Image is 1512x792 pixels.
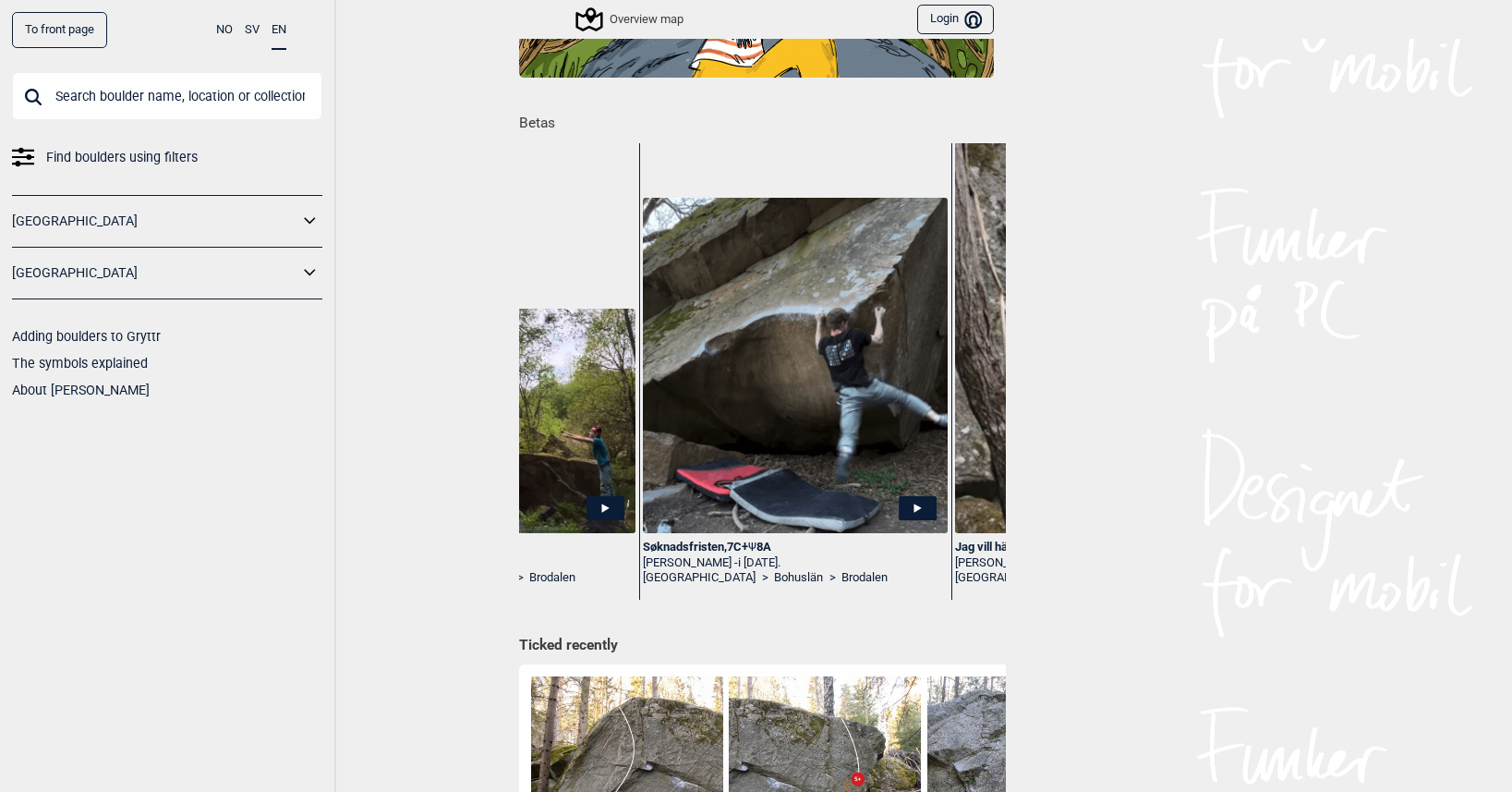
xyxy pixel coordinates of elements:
[643,570,756,586] a: [GEOGRAPHIC_DATA]
[12,356,148,371] a: The symbols explained
[917,5,993,35] button: Login
[643,540,947,555] div: Søknadsfristen , 7C+ 8A
[738,555,780,569] span: i [DATE].
[955,540,1259,555] div: Jag vill hälsa till mamma , 6B
[272,12,286,50] button: EN
[12,383,150,397] a: About [PERSON_NAME]
[955,125,1259,533] img: Emil pa Jag vill halsa till mamma
[829,570,836,586] span: >
[216,12,233,48] button: NO
[748,540,756,554] span: Ψ
[12,208,298,235] a: [GEOGRAPHIC_DATA]
[955,570,1068,586] a: [GEOGRAPHIC_DATA]
[955,555,1259,571] div: [PERSON_NAME] -
[245,12,260,48] button: SV
[12,72,322,120] input: Search boulder name, location or collection
[774,570,823,586] a: Bohuslän
[762,570,768,586] span: >
[46,144,198,171] span: Find boulders using filters
[643,555,947,571] div: [PERSON_NAME] -
[529,570,575,586] a: Brodalen
[841,570,888,586] a: Brodalen
[517,570,524,586] span: >
[519,636,994,656] h1: Ticked recently
[519,102,1006,134] h1: Betas
[643,198,947,534] img: Markus pa Soknadsfristen
[12,329,161,344] a: Adding boulders to Gryttr
[578,8,683,30] div: Overview map
[12,12,107,48] a: To front page
[12,144,322,171] a: Find boulders using filters
[12,260,298,286] a: [GEOGRAPHIC_DATA]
